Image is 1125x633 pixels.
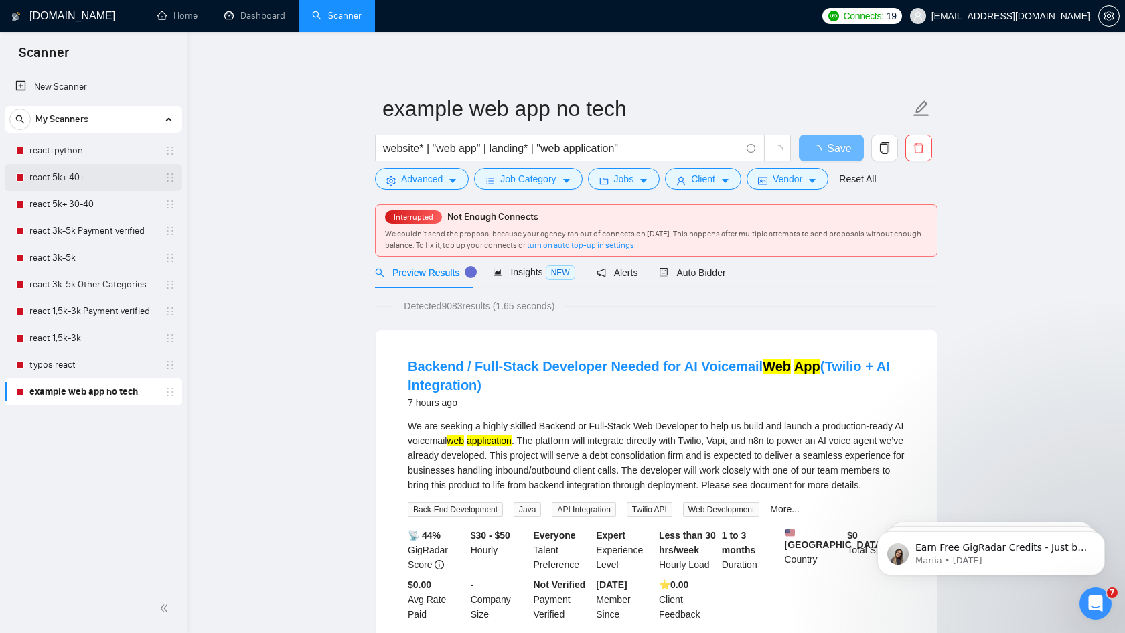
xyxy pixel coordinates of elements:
span: Alerts [597,267,638,278]
span: caret-down [721,175,730,186]
button: Save [799,135,864,161]
span: idcard [758,175,767,186]
button: settingAdvancedcaret-down [375,168,469,190]
iframe: Intercom live chat [1079,587,1112,620]
span: Auto Bidder [659,267,725,278]
a: dashboardDashboard [224,10,285,21]
span: loading [811,145,827,155]
a: react 5k+ 40+ [29,164,157,191]
b: $30 - $50 [471,530,510,541]
a: react 3k-5k Other Categories [29,271,157,298]
span: caret-down [448,175,457,186]
a: New Scanner [15,74,171,100]
span: bars [485,175,495,186]
a: turn on auto top-up in settings. [527,240,636,250]
b: 📡 44% [408,530,441,541]
b: [GEOGRAPHIC_DATA] [785,528,885,550]
div: Avg Rate Paid [405,575,468,624]
b: Less than 30 hrs/week [659,530,716,555]
button: barsJob Categorycaret-down [474,168,582,190]
span: holder [165,226,175,236]
span: user [676,175,686,186]
span: API Integration [552,502,615,517]
span: info-circle [435,560,444,569]
span: info-circle [747,144,755,153]
mark: Web [763,359,791,374]
b: Expert [596,530,625,541]
div: Tooltip anchor [465,266,477,278]
a: example web app no tech [29,378,157,405]
span: loading [771,145,783,157]
div: Payment Verified [531,575,594,624]
b: Not Verified [534,579,586,590]
iframe: Intercom notifications message [857,503,1125,597]
div: Duration [719,525,782,575]
span: delete [906,142,931,154]
span: caret-down [639,175,648,186]
div: Talent Preference [531,525,594,575]
b: - [471,579,474,590]
a: setting [1098,11,1120,21]
button: search [9,109,31,130]
span: holder [165,199,175,210]
span: Connects: [843,9,883,23]
span: Job Category [500,171,556,186]
span: copy [872,142,897,154]
a: More... [770,504,800,514]
span: caret-down [562,175,571,186]
img: upwork-logo.png [828,11,839,21]
a: searchScanner [312,10,362,21]
span: Java [514,502,541,517]
div: 7 hours ago [408,395,905,411]
div: Experience Level [593,525,656,575]
b: Everyone [534,530,576,541]
span: area-chart [493,267,502,277]
span: Preview Results [375,267,471,278]
div: Member Since [593,575,656,624]
span: search [375,268,384,277]
button: delete [905,135,932,161]
div: Total Spent [844,525,907,575]
span: 19 [887,9,897,23]
span: notification [597,268,606,277]
a: Backend / Full-Stack Developer Needed for AI VoicemailWeb App(Twilio + AI Integration) [408,359,890,393]
button: copy [871,135,898,161]
span: robot [659,268,668,277]
mark: web [447,435,464,446]
span: Detected 9083 results (1.65 seconds) [394,299,564,313]
span: edit [913,100,930,117]
span: holder [165,172,175,183]
a: Reset All [839,171,876,186]
span: folder [599,175,609,186]
span: holder [165,279,175,290]
a: react 1,5k-3k Payment verified [29,298,157,325]
span: Not Enough Connects [447,211,538,222]
span: Web Development [683,502,760,517]
li: New Scanner [5,74,182,100]
img: 🇺🇸 [785,528,795,537]
span: We couldn’t send the proposal because your agency ran out of connects on [DATE]. This happens aft... [385,229,921,250]
a: react 1,5k-3k [29,325,157,352]
a: react 3k-5k Payment verified [29,218,157,244]
b: 1 to 3 months [722,530,756,555]
span: setting [386,175,396,186]
span: holder [165,306,175,317]
span: double-left [159,602,173,615]
span: holder [165,253,175,263]
button: folderJobscaret-down [588,168,660,190]
span: 7 [1107,587,1118,598]
span: Advanced [401,171,443,186]
button: idcardVendorcaret-down [747,168,828,190]
span: holder [165,333,175,344]
span: search [10,115,30,124]
span: Twilio API [627,502,672,517]
span: Scanner [8,43,80,71]
span: Vendor [773,171,802,186]
b: $0.00 [408,579,431,590]
span: Insights [493,267,575,277]
input: Search Freelance Jobs... [383,140,741,157]
span: Client [691,171,715,186]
